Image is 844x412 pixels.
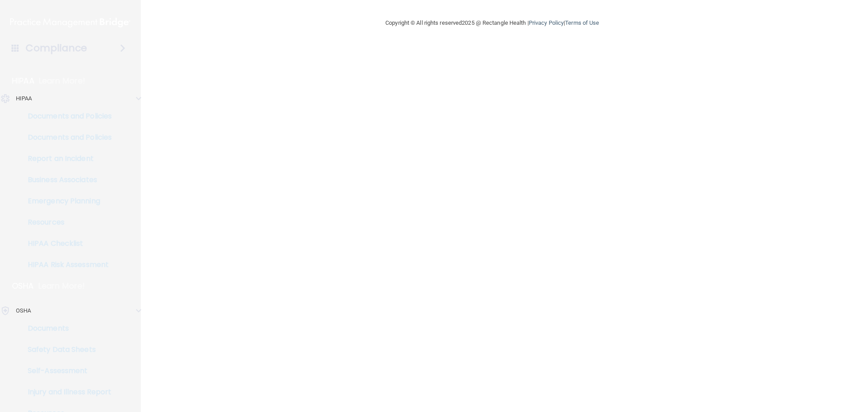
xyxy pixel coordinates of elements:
img: PMB logo [10,14,130,31]
p: Documents and Policies [6,133,126,142]
p: Learn More! [39,76,86,86]
p: OSHA [16,305,31,316]
p: Documents [6,324,126,333]
a: Terms of Use [565,19,599,26]
p: Learn More! [38,281,85,291]
p: Injury and Illness Report [6,388,126,397]
p: Resources [6,218,126,227]
p: Report an Incident [6,154,126,163]
p: HIPAA Risk Assessment [6,260,126,269]
p: HIPAA [12,76,34,86]
div: Copyright © All rights reserved 2025 @ Rectangle Health | | [331,9,653,37]
a: Privacy Policy [529,19,564,26]
p: HIPAA Checklist [6,239,126,248]
p: OSHA [12,281,34,291]
p: Emergency Planning [6,197,126,206]
p: Business Associates [6,175,126,184]
h4: Compliance [26,42,87,54]
p: Documents and Policies [6,112,126,121]
p: HIPAA [16,93,32,104]
p: Safety Data Sheets [6,345,126,354]
p: Self-Assessment [6,366,126,375]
